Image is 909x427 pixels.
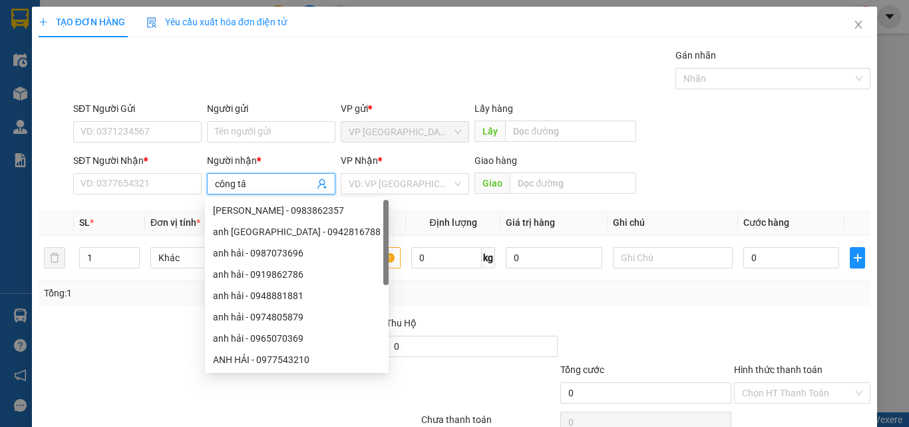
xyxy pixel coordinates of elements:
span: Yêu cầu xuất hóa đơn điện tử [146,17,287,27]
input: Dọc đường [505,121,636,142]
div: anh hải - 0948881881 [205,285,389,306]
span: Cước hàng [743,217,789,228]
span: user-add [317,179,327,189]
div: anh hải - 0987073696 [213,246,381,260]
div: [PERSON_NAME] - 0983862357 [213,203,381,218]
div: Tổng: 1 [44,286,352,300]
span: Lấy [474,121,505,142]
div: ANH HẢI - 0977543210 [205,349,389,370]
div: anh [GEOGRAPHIC_DATA] - 0942816788 [213,224,381,239]
span: TẠO ĐƠN HÀNG [39,17,125,27]
div: anh hải - 0965070369 [205,328,389,349]
span: SL [79,217,90,228]
div: anh hải - 0919862786 [205,264,389,285]
span: Thu Hộ [386,318,417,328]
span: Định lượng [429,217,476,228]
span: plus [39,17,48,27]
label: Gán nhãn [675,50,716,61]
li: [PERSON_NAME] [7,7,193,32]
th: Ghi chú [608,210,738,236]
div: ANH HẢI - 0977543210 [213,352,381,367]
span: Đơn vị tính [150,217,200,228]
span: Giao hàng [474,155,517,166]
div: anh hải - 0919862786 [213,267,381,282]
span: Lấy hàng [474,103,513,114]
li: VP VP [PERSON_NAME] [7,57,92,86]
div: VP gửi [341,101,469,116]
input: Dọc đường [510,173,636,194]
input: 0 [506,247,602,268]
span: Giá trị hàng [506,217,555,228]
div: Người nhận [207,153,335,168]
input: Ghi Chú [613,247,733,268]
span: VP Đà Lạt [349,122,461,142]
span: close [853,19,864,30]
button: Close [840,7,877,44]
div: anh Hải - 0942816788 [205,221,389,242]
button: plus [850,247,865,268]
button: delete [44,247,65,268]
span: kg [482,247,495,268]
div: SĐT Người Nhận [73,153,202,168]
span: Tổng cước [560,364,604,375]
span: Khác [158,248,262,268]
li: VP VP [GEOGRAPHIC_DATA] [92,57,177,101]
div: Người gửi [207,101,335,116]
span: Giao [474,173,510,194]
div: anh hải - 0974805879 [213,310,381,324]
img: icon [146,17,157,28]
span: plus [850,252,864,263]
div: Anh Hải - 0983862357 [205,200,389,221]
div: anh hải - 0948881881 [213,288,381,303]
span: VP Nhận [341,155,378,166]
div: SĐT Người Gửi [73,101,202,116]
div: anh hải - 0974805879 [205,306,389,328]
b: Lô 6 0607 [GEOGRAPHIC_DATA], [GEOGRAPHIC_DATA] [7,88,89,157]
div: anh hải - 0965070369 [213,331,381,346]
label: Hình thức thanh toán [734,364,822,375]
div: anh hải - 0987073696 [205,242,389,264]
span: environment [7,89,16,98]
